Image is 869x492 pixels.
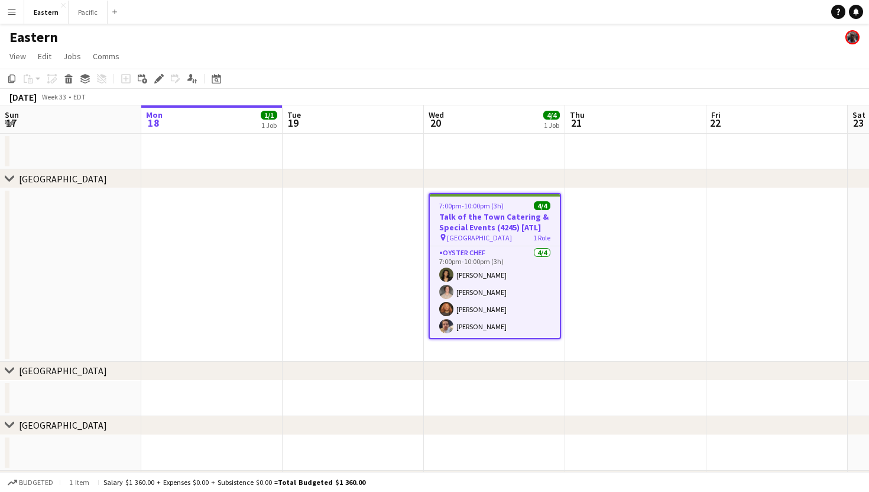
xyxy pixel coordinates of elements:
[261,121,277,130] div: 1 Job
[65,478,93,487] span: 1 item
[19,478,53,487] span: Budgeted
[543,111,560,120] span: 4/4
[261,111,277,120] span: 1/1
[533,233,550,242] span: 1 Role
[429,110,444,120] span: Wed
[93,51,119,62] span: Comms
[33,49,56,64] a: Edit
[5,49,31,64] a: View
[287,110,301,120] span: Tue
[570,110,585,120] span: Thu
[88,49,124,64] a: Comms
[24,1,69,24] button: Eastern
[38,51,51,62] span: Edit
[69,1,108,24] button: Pacific
[144,116,163,130] span: 18
[534,201,550,210] span: 4/4
[73,92,86,101] div: EDT
[544,121,559,130] div: 1 Job
[146,110,163,120] span: Mon
[3,116,19,130] span: 17
[9,28,58,46] h1: Eastern
[852,110,865,120] span: Sat
[430,211,560,233] h3: Talk of the Town Catering & Special Events (4245) [ATL]
[711,110,721,120] span: Fri
[5,110,19,120] span: Sun
[9,91,37,103] div: [DATE]
[19,419,107,431] div: [GEOGRAPHIC_DATA]
[427,116,444,130] span: 20
[6,476,55,489] button: Budgeted
[278,478,365,487] span: Total Budgeted $1 360.00
[851,116,865,130] span: 23
[568,116,585,130] span: 21
[19,173,107,185] div: [GEOGRAPHIC_DATA]
[709,116,721,130] span: 22
[430,246,560,338] app-card-role: Oyster Chef4/47:00pm-10:00pm (3h)[PERSON_NAME][PERSON_NAME][PERSON_NAME][PERSON_NAME]
[845,30,860,44] app-user-avatar: Jeremiah Bell
[103,478,365,487] div: Salary $1 360.00 + Expenses $0.00 + Subsistence $0.00 =
[439,201,504,210] span: 7:00pm-10:00pm (3h)
[63,51,81,62] span: Jobs
[59,49,86,64] a: Jobs
[429,193,561,339] app-job-card: 7:00pm-10:00pm (3h)4/4Talk of the Town Catering & Special Events (4245) [ATL] [GEOGRAPHIC_DATA]1 ...
[286,116,301,130] span: 19
[9,51,26,62] span: View
[39,92,69,101] span: Week 33
[447,233,512,242] span: [GEOGRAPHIC_DATA]
[19,365,107,377] div: [GEOGRAPHIC_DATA]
